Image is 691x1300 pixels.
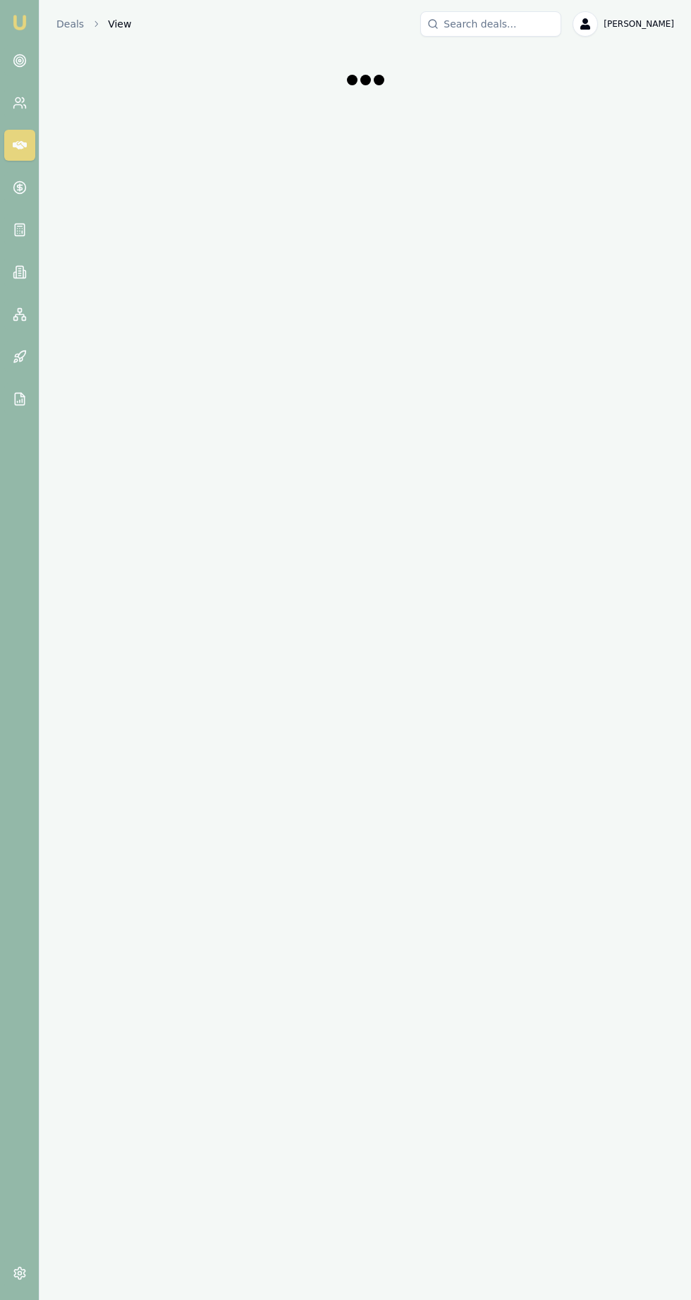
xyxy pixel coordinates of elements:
[11,14,28,31] img: emu-icon-u.png
[56,17,84,31] a: Deals
[56,17,131,31] nav: breadcrumb
[420,11,561,37] input: Search deals
[108,17,131,31] span: View
[604,18,674,30] span: [PERSON_NAME]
